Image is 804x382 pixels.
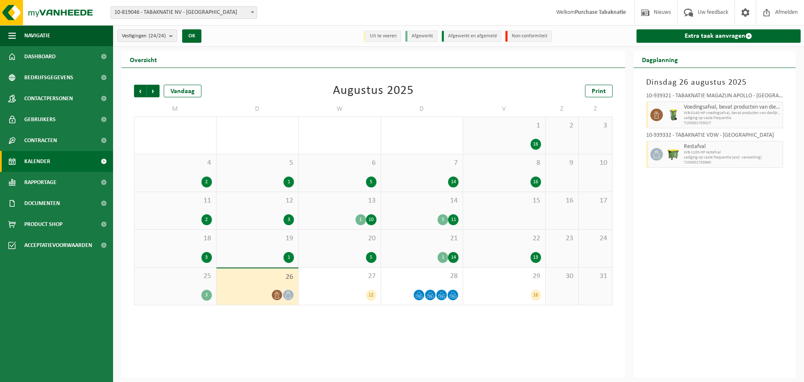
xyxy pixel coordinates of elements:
span: Documenten [24,193,60,214]
span: Restafval [684,143,781,150]
div: 3 [201,252,212,263]
span: 23 [550,234,575,243]
td: D [216,101,299,117]
span: 12 [221,196,294,205]
div: 14 [448,177,459,187]
span: 20 [303,234,376,243]
div: 2 [201,177,212,187]
div: 5 [438,214,448,225]
span: Lediging op vaste frequentie (excl. verwerking) [684,155,781,160]
td: V [463,101,546,117]
span: Lediging op vaste frequentie [684,116,781,121]
span: 6 [303,159,376,168]
div: 16 [531,177,541,187]
span: T250001703027 [684,121,781,126]
span: Vestigingen [122,30,166,42]
span: 30 [550,272,575,281]
span: 28 [385,272,459,281]
span: 17 [583,196,608,205]
span: Bedrijfsgegevens [24,67,73,88]
li: Afgewerkt [405,31,438,42]
span: 26 [221,273,294,282]
span: Voedingsafval, bevat producten van dierlijke oorsprong, onverpakt, categorie 3 [684,104,781,111]
span: 5 [221,159,294,168]
h2: Overzicht [121,51,165,68]
span: 21 [385,234,459,243]
div: 12 [366,290,376,301]
div: 10-939332 - TABAKNATIE VDW - [GEOGRAPHIC_DATA] [646,133,783,141]
span: T250001703960 [684,160,781,165]
img: WB-1100-HPE-GN-51 [667,148,680,161]
li: Uit te voeren [363,31,401,42]
span: 16 [550,196,575,205]
li: Non-conformiteit [505,31,552,42]
td: D [381,101,464,117]
span: 10-819046 - TABAKNATIE NV - ANTWERPEN [111,7,257,18]
div: 11 [448,214,459,225]
div: 13 [531,252,541,263]
span: 9 [550,159,575,168]
div: 10-939321 - TABAKNATIE MAGAZIJN APOLLO - [GEOGRAPHIC_DATA] [646,93,783,101]
span: 8 [467,159,541,168]
span: 18 [139,234,212,243]
div: 16 [531,139,541,150]
span: WB-1100-HP restafval [684,150,781,155]
span: 13 [303,196,376,205]
h2: Dagplanning [634,51,686,68]
div: 1 [283,252,294,263]
span: Contracten [24,130,57,151]
td: Z [579,101,612,117]
div: 1 [356,214,366,225]
button: Vestigingen(24/24) [117,29,177,42]
span: Kalender [24,151,50,172]
span: 2 [550,121,575,130]
count: (24/24) [149,33,166,39]
div: 3 [201,290,212,301]
td: M [134,101,216,117]
td: Z [546,101,579,117]
span: 25 [139,272,212,281]
li: Afgewerkt en afgemeld [442,31,501,42]
span: 24 [583,234,608,243]
span: 1 [467,121,541,130]
span: Navigatie [24,25,50,46]
span: 19 [221,234,294,243]
div: 16 [531,290,541,301]
h3: Dinsdag 26 augustus 2025 [646,76,783,89]
span: Acceptatievoorwaarden [24,235,92,256]
span: 27 [303,272,376,281]
span: 10 [583,159,608,168]
div: 3 [283,214,294,225]
div: Vandaag [164,85,201,97]
div: 10 [366,214,376,225]
a: Print [585,85,613,97]
span: WB-0140-HP voedingsafval, bevat producten van dierlijke oors [684,111,781,116]
span: Product Shop [24,214,62,235]
span: Print [592,88,606,95]
span: 15 [467,196,541,205]
span: Gebruikers [24,109,56,130]
div: 14 [448,252,459,263]
span: 10-819046 - TABAKNATIE NV - ANTWERPEN [111,6,257,19]
div: 5 [366,177,376,187]
span: 4 [139,159,212,168]
span: 3 [583,121,608,130]
span: 29 [467,272,541,281]
span: Volgende [147,85,160,97]
span: Dashboard [24,46,56,67]
strong: Purchase Tabaknatie [575,9,626,16]
span: Rapportage [24,172,57,193]
span: 22 [467,234,541,243]
img: WB-0140-HPE-GN-50 [667,109,680,121]
span: Vorige [134,85,147,97]
td: W [299,101,381,117]
div: 5 [366,252,376,263]
div: 1 [438,252,448,263]
span: Contactpersonen [24,88,73,109]
span: 11 [139,196,212,205]
div: Augustus 2025 [333,85,414,97]
span: 31 [583,272,608,281]
a: Extra taak aanvragen [636,29,801,43]
div: 2 [201,214,212,225]
div: 1 [283,177,294,187]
